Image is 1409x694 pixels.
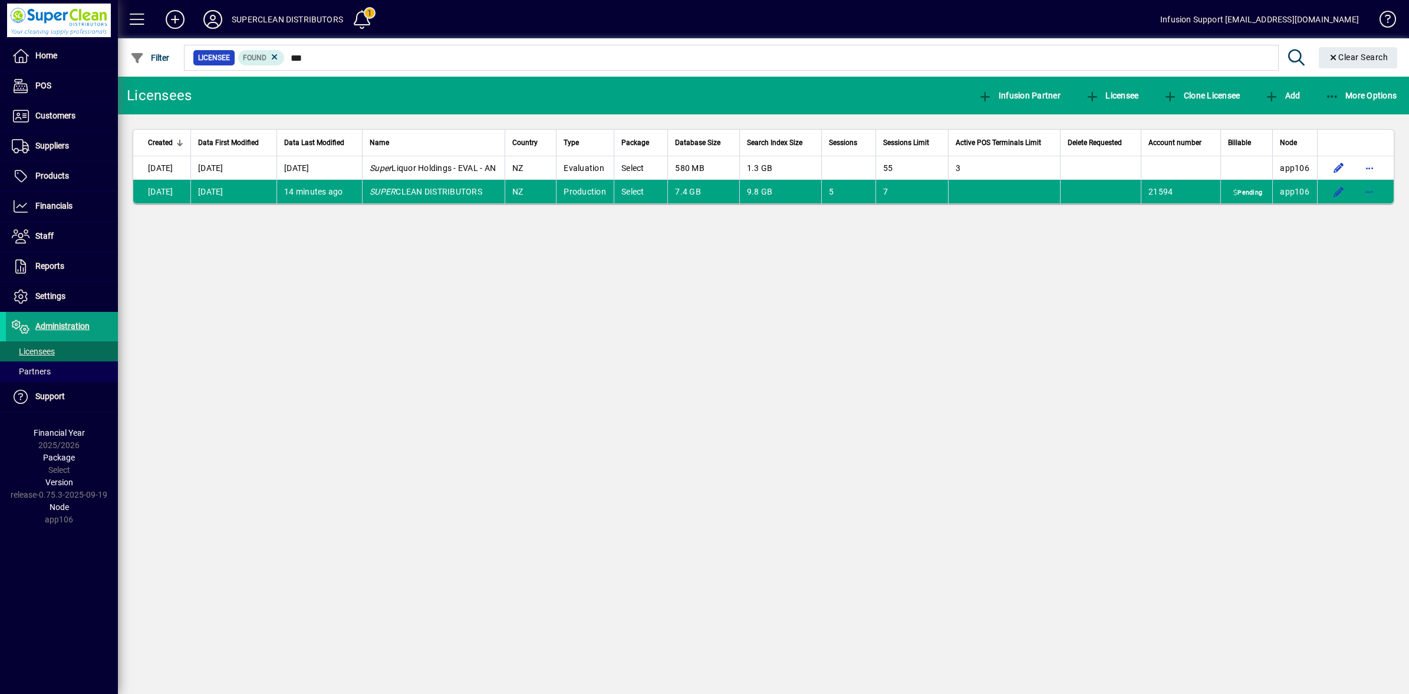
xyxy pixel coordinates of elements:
[284,136,355,149] div: Data Last Modified
[505,180,556,203] td: NZ
[156,9,194,30] button: Add
[505,156,556,180] td: NZ
[6,162,118,191] a: Products
[1360,182,1379,201] button: More options
[6,131,118,161] a: Suppliers
[1371,2,1394,41] a: Knowledge Base
[35,231,54,241] span: Staff
[35,291,65,301] span: Settings
[1262,85,1303,106] button: Add
[6,382,118,412] a: Support
[614,156,667,180] td: Select
[35,111,75,120] span: Customers
[512,136,538,149] span: Country
[1329,159,1348,177] button: Edit
[6,282,118,311] a: Settings
[1141,180,1220,203] td: 21594
[1160,10,1359,29] div: Infusion Support [EMAIL_ADDRESS][DOMAIN_NAME]
[1231,188,1265,198] span: Pending
[35,141,69,150] span: Suppliers
[35,81,51,90] span: POS
[35,392,65,401] span: Support
[675,136,720,149] span: Database Size
[198,52,230,64] span: Licensee
[956,136,1041,149] span: Active POS Terminals Limit
[621,136,649,149] span: Package
[667,180,739,203] td: 7.4 GB
[190,180,276,203] td: [DATE]
[821,180,875,203] td: 5
[739,180,821,203] td: 9.8 GB
[1280,136,1310,149] div: Node
[747,136,814,149] div: Search Index Size
[232,10,343,29] div: SUPERCLEAN DISTRIBUTORS
[564,136,579,149] span: Type
[6,361,118,381] a: Partners
[1082,85,1142,106] button: Licensee
[1085,91,1139,100] span: Licensee
[747,136,802,149] span: Search Index Size
[1160,85,1243,106] button: Clone Licensee
[675,136,732,149] div: Database Size
[133,156,190,180] td: [DATE]
[370,136,389,149] span: Name
[148,136,173,149] span: Created
[43,453,75,462] span: Package
[6,41,118,71] a: Home
[1319,47,1398,68] button: Clear
[238,50,285,65] mat-chip: Found Status: Found
[284,136,344,149] span: Data Last Modified
[978,91,1061,100] span: Infusion Partner
[370,187,396,196] em: SUPER
[6,101,118,131] a: Customers
[875,180,948,203] td: 7
[6,252,118,281] a: Reports
[34,428,85,438] span: Financial Year
[948,156,1061,180] td: 3
[883,136,941,149] div: Sessions Limit
[975,85,1064,106] button: Infusion Partner
[1360,159,1379,177] button: More options
[1068,136,1134,149] div: Delete Requested
[1068,136,1122,149] span: Delete Requested
[1325,91,1397,100] span: More Options
[198,136,259,149] span: Data First Modified
[127,47,173,68] button: Filter
[1328,52,1388,62] span: Clear Search
[956,136,1054,149] div: Active POS Terminals Limit
[1265,91,1300,100] span: Add
[829,136,868,149] div: Sessions
[190,156,276,180] td: [DATE]
[1228,136,1251,149] span: Billable
[148,136,183,149] div: Created
[370,136,498,149] div: Name
[883,136,929,149] span: Sessions Limit
[6,71,118,101] a: POS
[1322,85,1400,106] button: More Options
[276,180,362,203] td: 14 minutes ago
[45,478,73,487] span: Version
[1280,136,1297,149] span: Node
[133,180,190,203] td: [DATE]
[621,136,660,149] div: Package
[370,187,482,196] span: CLEAN DISTRIBUTORS
[370,163,391,173] em: Super
[564,136,607,149] div: Type
[1228,136,1266,149] div: Billable
[35,261,64,271] span: Reports
[370,163,496,173] span: Liquor Holdings - EVAL - AN
[127,86,192,105] div: Licensees
[614,180,667,203] td: Select
[512,136,549,149] div: Country
[35,171,69,180] span: Products
[1148,136,1201,149] span: Account number
[6,341,118,361] a: Licensees
[35,201,73,210] span: Financials
[12,347,55,356] span: Licensees
[276,156,362,180] td: [DATE]
[556,156,614,180] td: Evaluation
[1280,187,1309,196] span: app106.prod.infusionbusinesssoftware.com
[6,222,118,251] a: Staff
[1329,182,1348,201] button: Edit
[6,192,118,221] a: Financials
